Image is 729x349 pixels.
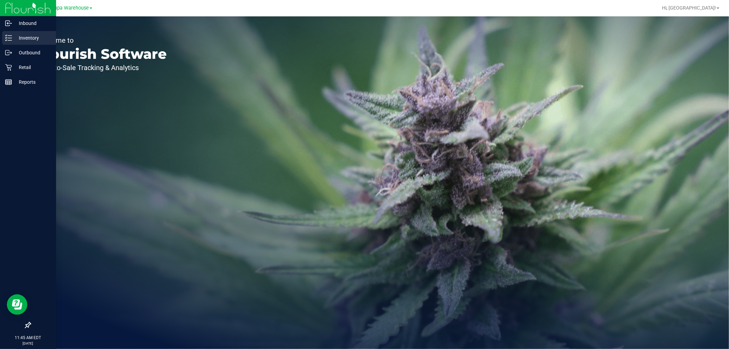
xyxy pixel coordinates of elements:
[37,47,167,61] p: Flourish Software
[12,34,53,42] p: Inventory
[12,49,53,57] p: Outbound
[5,35,12,41] inline-svg: Inventory
[7,294,27,315] iframe: Resource center
[37,37,167,44] p: Welcome to
[662,5,716,11] span: Hi, [GEOGRAPHIC_DATA]!
[5,64,12,71] inline-svg: Retail
[5,49,12,56] inline-svg: Outbound
[47,5,89,11] span: Tampa Warehouse
[12,78,53,86] p: Reports
[5,20,12,27] inline-svg: Inbound
[37,64,167,71] p: Seed-to-Sale Tracking & Analytics
[3,341,53,346] p: [DATE]
[12,19,53,27] p: Inbound
[3,335,53,341] p: 11:45 AM EDT
[12,63,53,71] p: Retail
[5,79,12,85] inline-svg: Reports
